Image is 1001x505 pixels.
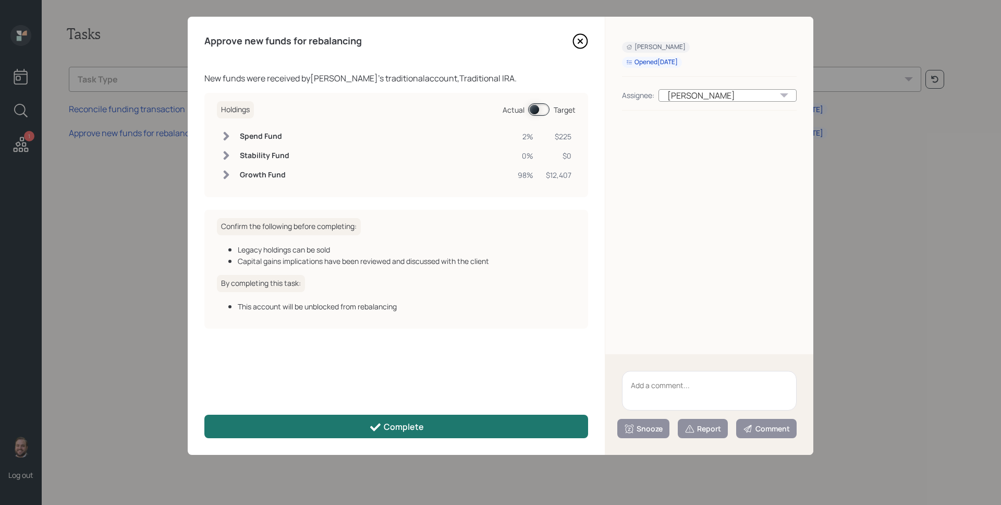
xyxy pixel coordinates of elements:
div: Complete [369,421,424,434]
h4: Approve new funds for rebalancing [204,35,362,47]
div: [PERSON_NAME] [658,89,797,102]
button: Comment [736,419,797,438]
div: Report [685,424,721,434]
div: New funds were received by [PERSON_NAME] 's traditional account, Traditional IRA . [204,72,588,85]
div: Target [554,104,576,115]
div: 2% [518,131,533,142]
div: This account will be unblocked from rebalancing [238,301,576,312]
h6: Growth Fund [240,171,289,179]
div: Capital gains implications have been reviewed and discussed with the client [238,256,576,267]
div: Actual [503,104,524,115]
div: Opened [DATE] [626,58,678,67]
div: Legacy holdings can be sold [238,244,576,255]
button: Report [678,419,728,438]
div: Comment [743,424,790,434]
div: 98% [518,170,533,181]
h6: Stability Fund [240,151,289,160]
h6: Spend Fund [240,132,289,141]
div: Snooze [624,424,663,434]
div: 0% [518,150,533,161]
h6: By completing this task: [217,275,305,292]
h6: Confirm the following before completing: [217,218,361,235]
h6: Holdings [217,101,254,118]
div: [PERSON_NAME] [626,43,686,52]
div: $0 [546,150,571,161]
div: $12,407 [546,170,571,181]
button: Complete [204,415,588,438]
div: Assignee: [622,90,654,101]
div: $225 [546,131,571,142]
button: Snooze [617,419,669,438]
